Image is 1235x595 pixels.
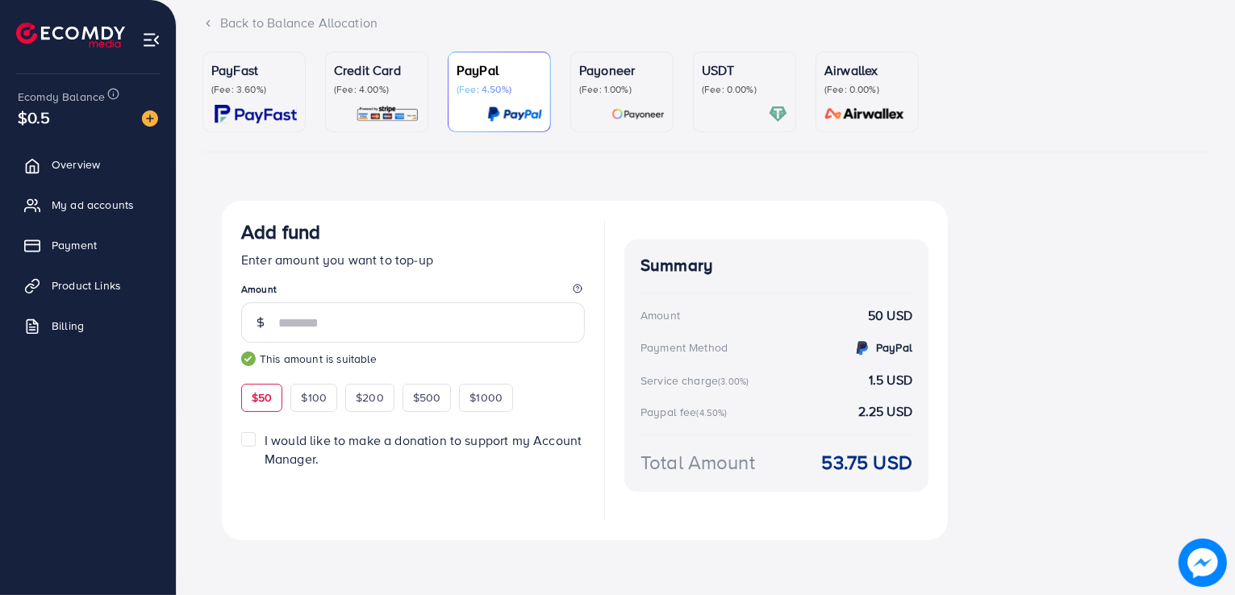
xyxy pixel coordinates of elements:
img: image [142,110,158,127]
div: Total Amount [640,448,755,476]
strong: PayPal [876,339,912,356]
h4: Summary [640,256,912,276]
img: card [820,105,910,123]
span: Ecomdy Balance [18,89,105,105]
img: credit [853,339,872,358]
p: Airwallex [824,60,910,80]
a: Billing [12,310,164,342]
a: Overview [12,148,164,181]
div: Paypal fee [640,404,732,420]
img: guide [241,352,256,366]
span: Product Links [52,277,121,293]
span: Payment [52,237,97,253]
img: logo [16,23,125,48]
legend: Amount [241,282,585,302]
small: This amount is suitable [241,351,585,367]
img: card [215,105,297,123]
p: Payoneer [579,60,665,80]
span: I would like to make a donation to support my Account Manager. [265,431,582,468]
p: (Fee: 3.60%) [211,83,297,96]
p: (Fee: 0.00%) [702,83,787,96]
iframe: PayPal [423,488,585,516]
span: $50 [252,389,272,406]
span: $500 [413,389,441,406]
span: Overview [52,156,100,173]
p: Credit Card [334,60,419,80]
span: $1000 [469,389,503,406]
strong: 50 USD [868,306,912,325]
a: Payment [12,229,164,261]
div: Back to Balance Allocation [202,14,1209,32]
a: Product Links [12,269,164,302]
p: PayPal [457,60,542,80]
img: image [1179,539,1227,587]
strong: 2.25 USD [858,402,912,421]
p: PayFast [211,60,297,80]
p: USDT [702,60,787,80]
small: (4.50%) [697,406,728,419]
div: Service charge [640,372,753,389]
img: card [356,105,419,123]
a: My ad accounts [12,189,164,221]
span: $0.5 [18,106,51,129]
img: card [487,105,542,123]
strong: 53.75 USD [822,448,912,476]
p: (Fee: 4.00%) [334,83,419,96]
strong: 1.5 USD [869,371,912,389]
img: card [611,105,665,123]
span: $100 [301,389,327,406]
div: Payment Method [640,339,728,356]
div: Amount [640,307,680,323]
span: My ad accounts [52,197,134,213]
h3: Add fund [241,220,320,243]
p: Enter amount you want to top-up [241,250,585,269]
p: (Fee: 1.00%) [579,83,665,96]
p: (Fee: 0.00%) [824,83,910,96]
span: $200 [356,389,384,406]
img: card [769,105,787,123]
span: Billing [52,318,84,334]
small: (3.00%) [718,375,749,388]
img: menu [142,31,161,49]
p: (Fee: 4.50%) [457,83,542,96]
